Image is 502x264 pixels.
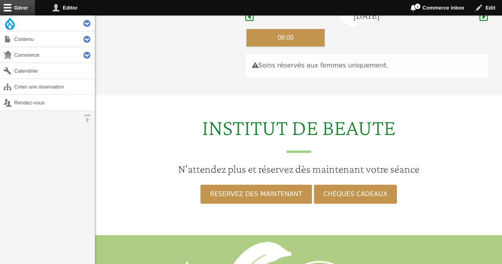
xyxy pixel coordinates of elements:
[314,185,397,204] a: CHÈQUES CADEAUX
[246,29,325,46] div: 08:00
[100,162,497,176] h3: N’attendez plus et réservez dès maintenant votre séance
[100,114,497,153] h2: INSTITUT DE BEAUTE
[245,54,488,77] div: Soins réservés aux femmes uniquement.
[200,185,312,204] a: RESERVEZ DES MAINTENANT
[353,10,380,21] h4: [DATE]
[414,3,421,10] span: 1
[79,111,95,126] button: Orientation horizontale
